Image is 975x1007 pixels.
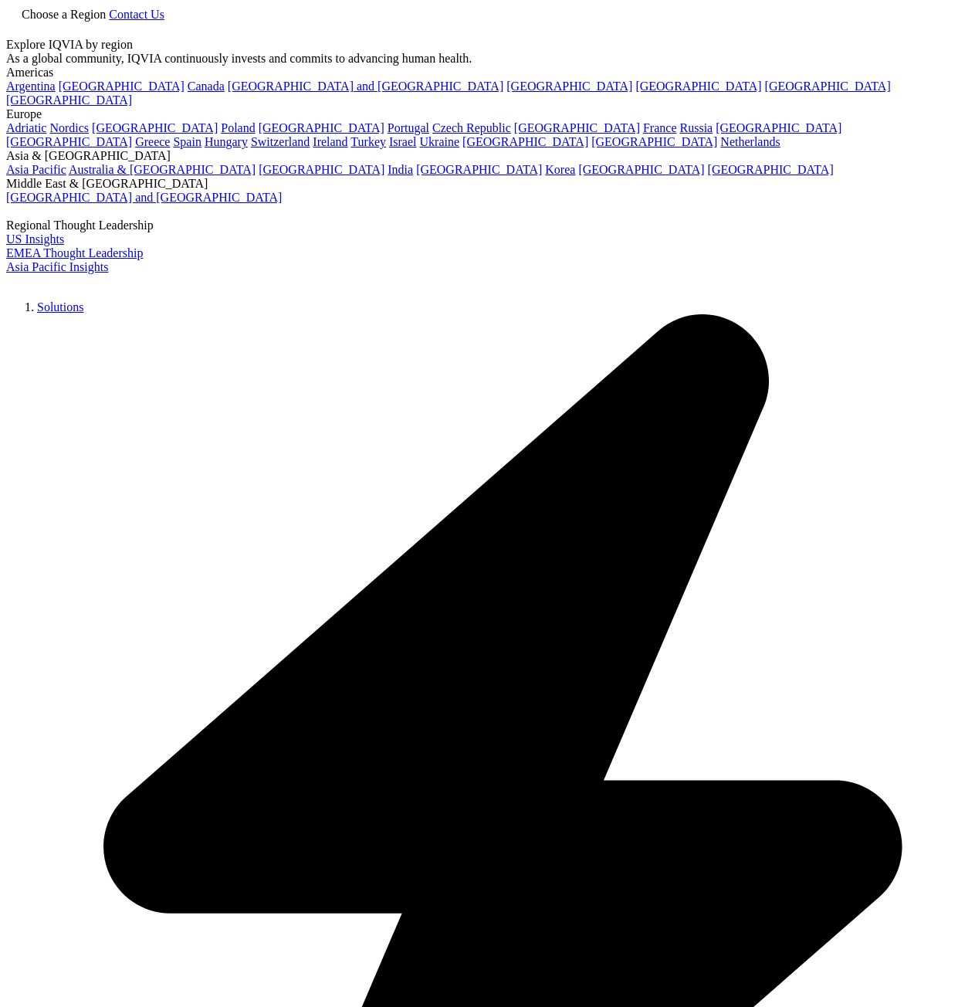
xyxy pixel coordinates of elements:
div: Regional Thought Leadership [6,219,969,232]
a: EMEA Thought Leadership [6,246,143,259]
a: Contact Us [109,8,164,21]
div: Explore IQVIA by region [6,38,969,52]
a: [GEOGRAPHIC_DATA] and [GEOGRAPHIC_DATA] [6,191,282,204]
a: Asia Pacific Insights [6,260,108,273]
div: Europe [6,107,969,121]
a: Asia Pacific [6,163,66,176]
a: US Insights [6,232,64,246]
div: Asia & [GEOGRAPHIC_DATA] [6,149,969,163]
span: Choose a Region [22,8,106,21]
a: [GEOGRAPHIC_DATA] [6,135,132,148]
a: Adriatic [6,121,46,134]
div: Middle East & [GEOGRAPHIC_DATA] [6,177,969,191]
a: Argentina [6,80,56,93]
a: [GEOGRAPHIC_DATA] [6,93,132,107]
div: As a global community, IQVIA continuously invests and commits to advancing human health. [6,52,969,66]
div: Americas [6,66,969,80]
